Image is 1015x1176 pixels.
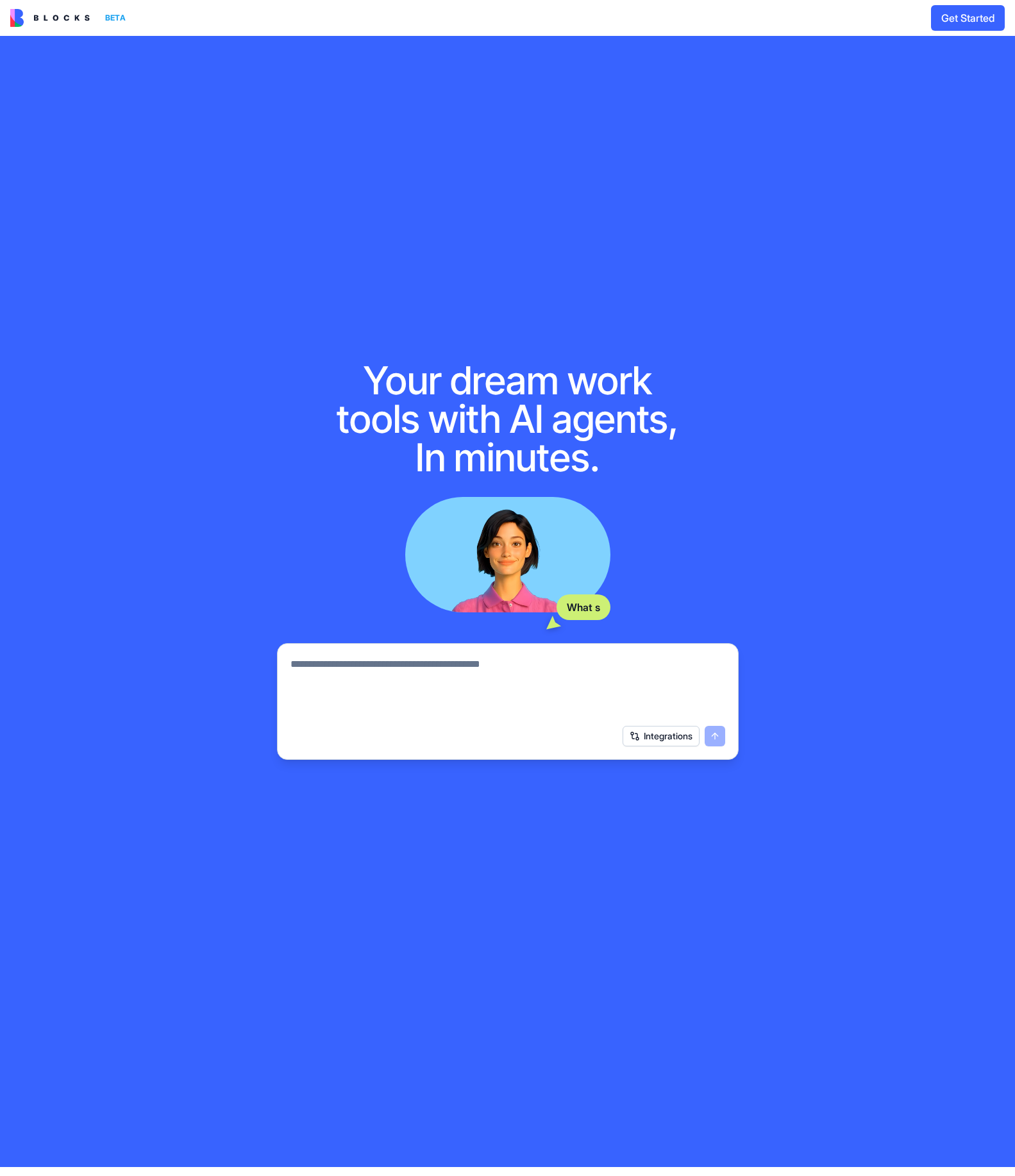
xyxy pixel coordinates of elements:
a: BETA [10,9,131,27]
button: Integrations [623,726,700,746]
h1: Your dream work tools with AI agents, In minutes. [323,361,692,476]
img: logo [10,9,90,27]
div: BETA [100,9,131,27]
div: What s [557,594,610,620]
button: Get Started [931,5,1005,31]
